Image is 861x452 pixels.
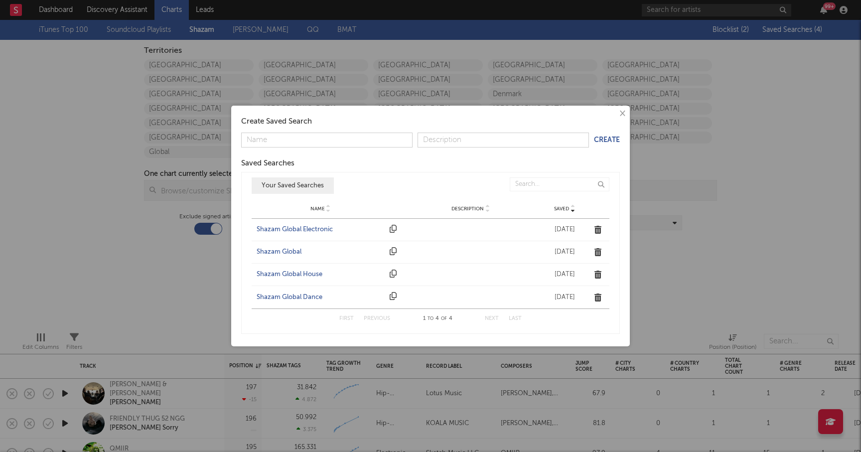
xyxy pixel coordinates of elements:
[418,133,589,148] input: Description
[257,247,385,257] a: Shazam Global
[241,133,413,148] input: Name
[540,293,589,302] div: [DATE]
[257,225,385,235] a: Shazam Global Electronic
[441,316,447,321] span: of
[257,293,385,302] a: Shazam Global Dance
[410,313,465,325] div: 1 4 4
[540,270,589,280] div: [DATE]
[540,247,589,257] div: [DATE]
[451,206,484,212] span: Description
[428,316,433,321] span: to
[554,206,569,212] span: Saved
[510,177,609,191] input: Search...
[616,108,627,119] button: ×
[594,137,620,144] button: Create
[364,316,390,321] button: Previous
[485,316,499,321] button: Next
[241,157,620,169] div: Saved Searches
[241,116,620,128] div: Create Saved Search
[540,225,589,235] div: [DATE]
[310,206,325,212] span: Name
[257,270,385,280] a: Shazam Global House
[509,316,522,321] button: Last
[339,316,354,321] button: First
[252,177,334,194] button: Your Saved Searches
